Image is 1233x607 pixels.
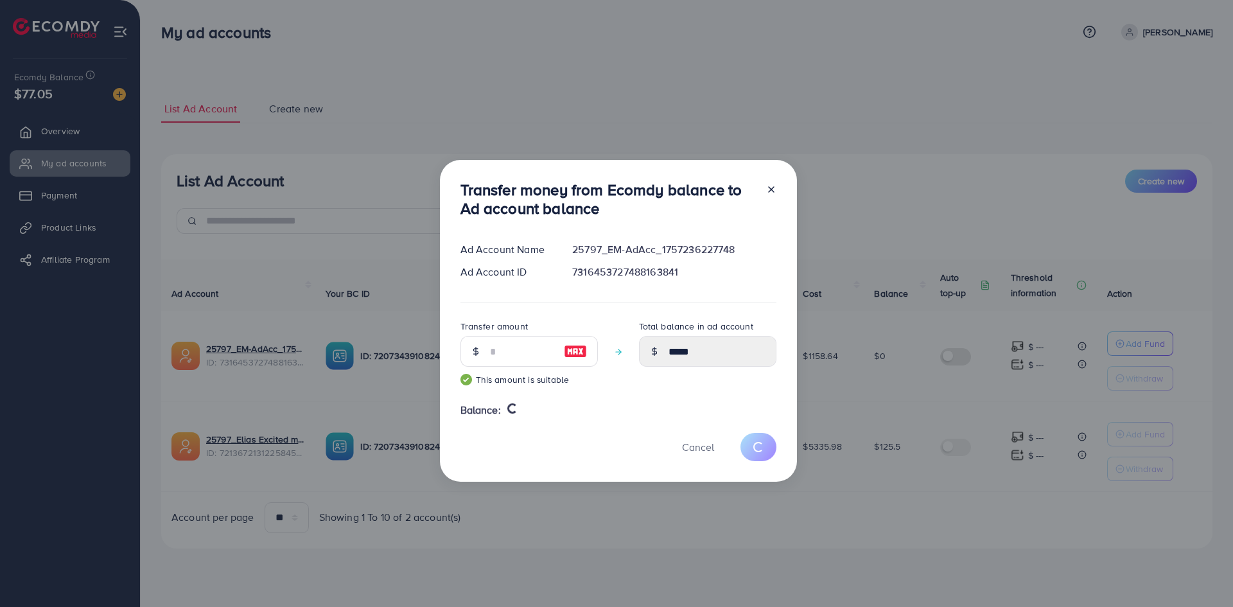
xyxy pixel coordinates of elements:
[562,265,786,279] div: 7316453727488163841
[564,344,587,359] img: image
[666,433,730,461] button: Cancel
[639,320,753,333] label: Total balance in ad account
[460,403,501,418] span: Balance:
[450,265,563,279] div: Ad Account ID
[460,374,472,385] img: guide
[460,180,756,218] h3: Transfer money from Ecomdy balance to Ad account balance
[450,242,563,257] div: Ad Account Name
[682,440,714,454] span: Cancel
[562,242,786,257] div: 25797_EM-AdAcc_1757236227748
[460,373,598,386] small: This amount is suitable
[460,320,528,333] label: Transfer amount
